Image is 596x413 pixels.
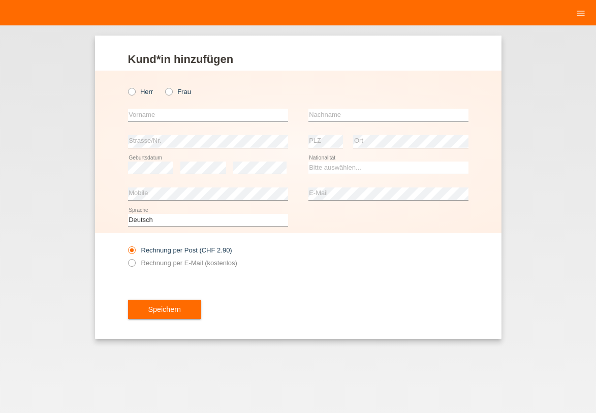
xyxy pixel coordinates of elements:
[128,88,135,94] input: Herr
[128,300,201,319] button: Speichern
[165,88,172,94] input: Frau
[128,246,135,259] input: Rechnung per Post (CHF 2.90)
[148,305,181,313] span: Speichern
[128,88,153,96] label: Herr
[571,10,591,16] a: menu
[576,8,586,18] i: menu
[165,88,191,96] label: Frau
[128,259,135,272] input: Rechnung per E-Mail (kostenlos)
[128,53,468,66] h1: Kund*in hinzufügen
[128,246,232,254] label: Rechnung per Post (CHF 2.90)
[128,259,237,267] label: Rechnung per E-Mail (kostenlos)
